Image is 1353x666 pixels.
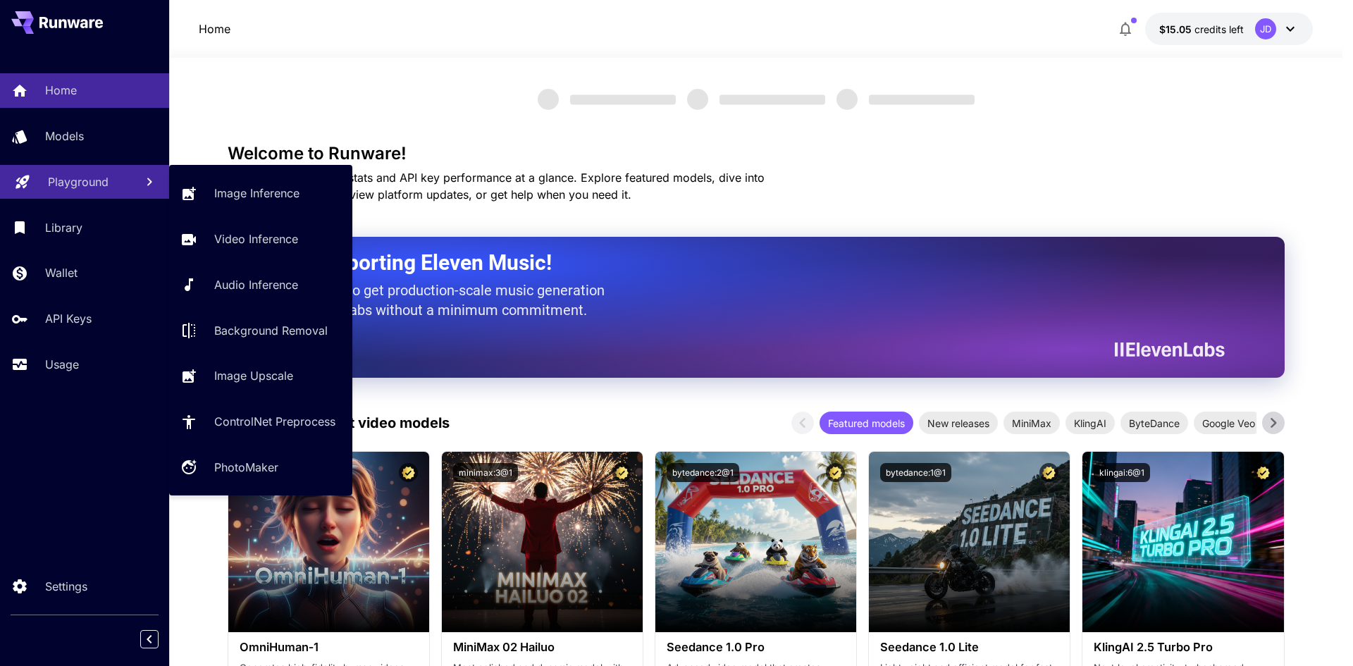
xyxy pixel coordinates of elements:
img: alt [655,452,856,632]
div: $15.05356 [1159,22,1244,37]
p: Usage [45,356,79,373]
h3: KlingAI 2.5 Turbo Pro [1094,641,1272,654]
button: bytedance:1@1 [880,463,951,482]
span: KlingAI [1065,416,1115,431]
p: Video Inference [214,230,298,247]
span: credits left [1194,23,1244,35]
img: alt [1082,452,1283,632]
p: Wallet [45,264,78,281]
p: Image Upscale [214,367,293,384]
h3: Seedance 1.0 Pro [667,641,845,654]
a: Background Removal [169,313,352,347]
p: The only way to get production-scale music generation from Eleven Labs without a minimum commitment. [263,280,615,320]
p: Image Inference [214,185,299,202]
p: Library [45,219,82,236]
span: $15.05 [1159,23,1194,35]
p: ControlNet Preprocess [214,413,335,430]
p: API Keys [45,310,92,327]
p: Home [45,82,77,99]
span: Google Veo [1194,416,1264,431]
a: Video Inference [169,222,352,257]
button: minimax:3@1 [453,463,518,482]
button: $15.05356 [1145,13,1313,45]
a: PhotoMaker [169,450,352,485]
p: Playground [48,173,109,190]
h3: MiniMax 02 Hailuo [453,641,631,654]
img: alt [442,452,643,632]
div: Collapse sidebar [151,627,169,652]
h2: Now Supporting Eleven Music! [263,249,1214,276]
p: Home [199,20,230,37]
p: Settings [45,578,87,595]
p: PhotoMaker [214,459,278,476]
span: ByteDance [1120,416,1188,431]
a: Audio Inference [169,268,352,302]
button: Certified Model – Vetted for best performance and includes a commercial license. [826,463,845,482]
p: Background Removal [214,322,328,339]
h3: Seedance 1.0 Lite [880,641,1058,654]
div: JD [1255,18,1276,39]
h3: OmniHuman‑1 [240,641,418,654]
img: alt [228,452,429,632]
a: ControlNet Preprocess [169,405,352,439]
button: Certified Model – Vetted for best performance and includes a commercial license. [1254,463,1273,482]
span: Featured models [820,416,913,431]
nav: breadcrumb [199,20,230,37]
span: New releases [919,416,998,431]
button: bytedance:2@1 [667,463,739,482]
p: Models [45,128,84,144]
a: Image Inference [169,176,352,211]
img: alt [869,452,1070,632]
button: Certified Model – Vetted for best performance and includes a commercial license. [399,463,418,482]
p: Audio Inference [214,276,298,293]
button: klingai:6@1 [1094,463,1150,482]
button: Certified Model – Vetted for best performance and includes a commercial license. [612,463,631,482]
span: Check out your usage stats and API key performance at a glance. Explore featured models, dive int... [228,171,765,202]
button: Collapse sidebar [140,630,159,648]
span: MiniMax [1003,416,1060,431]
h3: Welcome to Runware! [228,144,1285,164]
a: Image Upscale [169,359,352,393]
button: Certified Model – Vetted for best performance and includes a commercial license. [1039,463,1058,482]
